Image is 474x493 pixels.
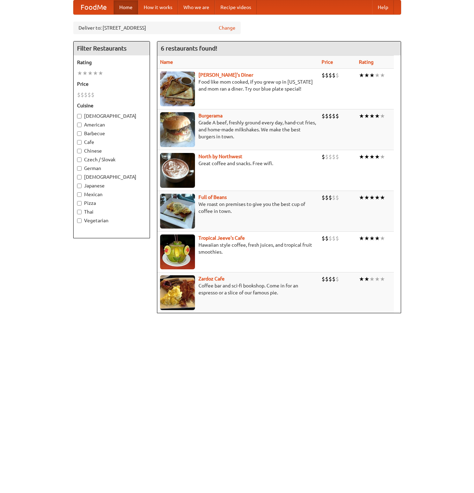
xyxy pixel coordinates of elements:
[332,71,336,79] li: $
[74,41,150,55] h4: Filter Restaurants
[364,153,369,161] li: ★
[160,78,316,92] p: Food like mom cooked, if you grew up in [US_STATE] and mom ran a diner. Try our blue plate special!
[332,275,336,283] li: $
[82,69,88,77] li: ★
[325,194,329,201] li: $
[77,192,82,197] input: Mexican
[322,275,325,283] li: $
[375,153,380,161] li: ★
[322,234,325,242] li: $
[77,149,82,153] input: Chinese
[160,194,195,229] img: beans.jpg
[325,275,329,283] li: $
[160,153,195,188] img: north.jpg
[73,22,241,34] div: Deliver to: [STREET_ADDRESS]
[369,194,375,201] li: ★
[369,153,375,161] li: ★
[359,234,364,242] li: ★
[364,194,369,201] li: ★
[161,45,217,52] ng-pluralize: 6 restaurants found!
[77,139,146,146] label: Cafe
[325,153,329,161] li: $
[359,71,364,79] li: ★
[77,166,82,171] input: German
[336,194,339,201] li: $
[380,275,385,283] li: ★
[77,69,82,77] li: ★
[77,157,82,162] input: Czech / Slovak
[77,131,82,136] input: Barbecue
[329,153,332,161] li: $
[77,140,82,145] input: Cafe
[329,112,332,120] li: $
[369,275,375,283] li: ★
[219,24,235,31] a: Change
[369,112,375,120] li: ★
[77,174,146,180] label: [DEMOGRAPHIC_DATA]
[375,234,380,242] li: ★
[160,59,173,65] a: Name
[91,91,95,99] li: $
[198,194,227,200] a: Full of Beans
[98,69,103,77] li: ★
[77,80,146,87] h5: Price
[84,91,88,99] li: $
[198,276,225,282] a: Zardoz Cafe
[88,91,91,99] li: $
[77,200,146,207] label: Pizza
[325,71,329,79] li: $
[198,235,245,241] a: Tropical Jeeve's Cafe
[322,194,325,201] li: $
[372,0,394,14] a: Help
[77,175,82,179] input: [DEMOGRAPHIC_DATA]
[160,234,195,269] img: jeeves.jpg
[380,112,385,120] li: ★
[77,201,82,206] input: Pizza
[336,153,339,161] li: $
[77,113,146,120] label: [DEMOGRAPHIC_DATA]
[329,194,332,201] li: $
[198,154,242,159] a: North by Northwest
[369,234,375,242] li: ★
[369,71,375,79] li: ★
[322,153,325,161] li: $
[77,165,146,172] label: German
[81,91,84,99] li: $
[198,72,253,78] b: [PERSON_NAME]'s Diner
[359,59,374,65] a: Rating
[77,217,146,224] label: Vegetarian
[77,102,146,109] h5: Cuisine
[322,112,325,120] li: $
[325,112,329,120] li: $
[215,0,257,14] a: Recipe videos
[77,121,146,128] label: American
[198,113,223,118] a: Burgerama
[114,0,138,14] a: Home
[77,218,82,223] input: Vegetarian
[329,234,332,242] li: $
[336,234,339,242] li: $
[364,275,369,283] li: ★
[77,208,146,215] label: Thai
[160,275,195,310] img: zardoz.jpg
[77,59,146,66] h5: Rating
[332,112,336,120] li: $
[77,130,146,137] label: Barbecue
[329,275,332,283] li: $
[380,71,385,79] li: ★
[325,234,329,242] li: $
[329,71,332,79] li: $
[77,147,146,154] label: Chinese
[178,0,215,14] a: Who we are
[364,112,369,120] li: ★
[359,112,364,120] li: ★
[160,160,316,167] p: Great coffee and snacks. Free wifi.
[77,182,146,189] label: Japanese
[380,234,385,242] li: ★
[160,241,316,255] p: Hawaiian style coffee, fresh juices, and tropical fruit smoothies.
[77,184,82,188] input: Japanese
